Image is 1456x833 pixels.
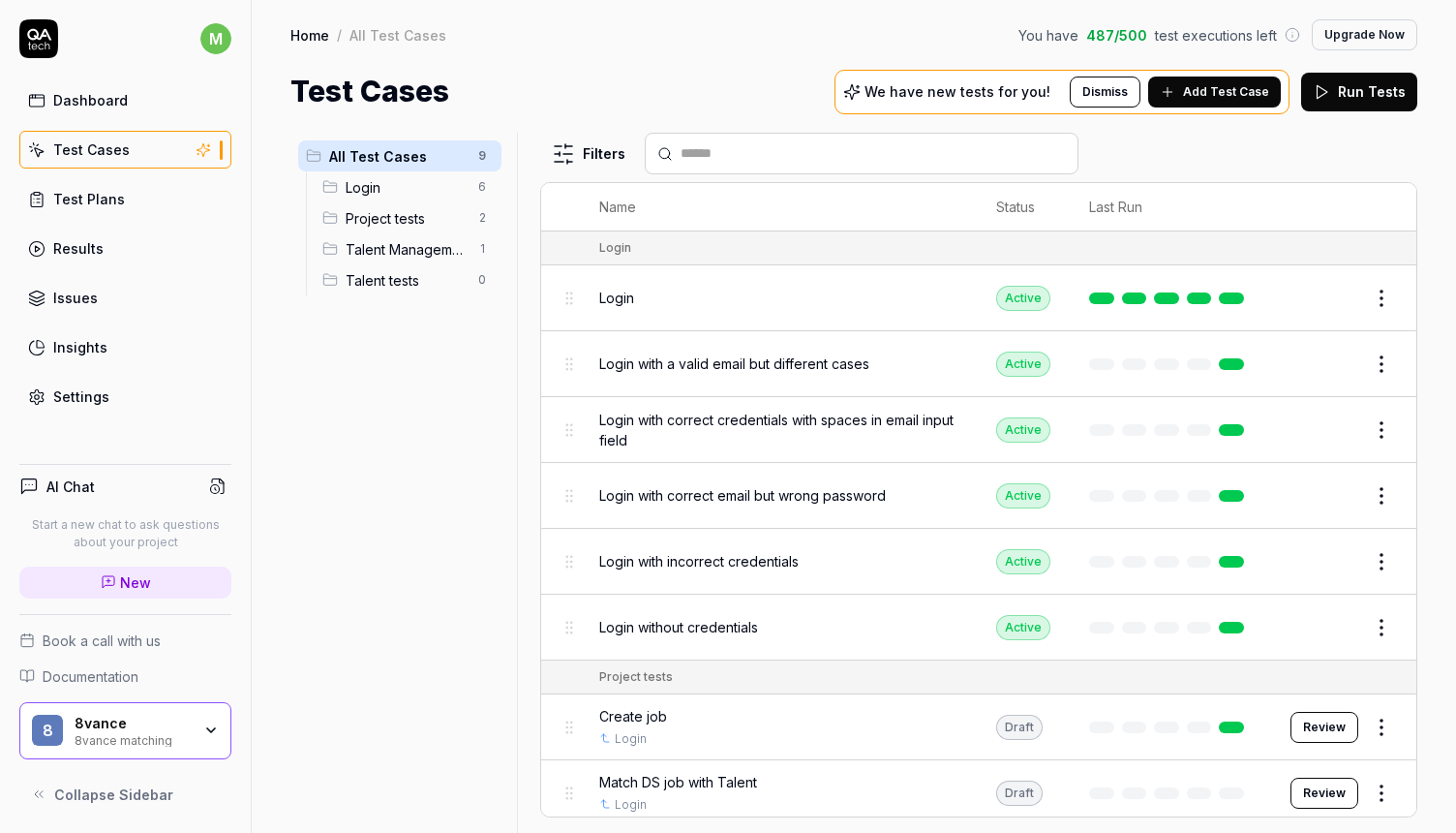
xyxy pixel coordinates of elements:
span: 0 [470,268,494,292]
tr: Match DS job with TalentLoginDraftReview [541,760,1416,826]
span: Documentation [43,666,138,687]
span: Login [346,177,467,198]
tr: Login with a valid email but different casesActive [541,331,1416,397]
div: Login [599,239,631,257]
div: Drag to reorderProject tests2 [315,202,501,233]
tr: Login with incorrect credentialsActive [541,529,1416,595]
tr: Create jobLoginDraftReview [541,694,1416,760]
button: Run Tests [1301,73,1417,111]
div: Drag to reorderTalent Management1 [315,233,501,264]
a: Book a call with us [19,631,231,651]
span: Collapse Sidebar [54,785,173,805]
div: Dashboard [53,90,128,110]
h4: AI Chat [46,477,95,497]
span: 9 [470,144,494,168]
a: Home [290,25,329,45]
button: Add Test Case [1148,77,1281,108]
div: Insights [53,337,107,357]
div: Active [996,352,1050,377]
div: Drag to reorderLogin6 [315,171,501,202]
span: You have [1018,25,1078,46]
a: Login [615,730,647,748]
span: All Test Cases [329,146,467,167]
span: 487 / 500 [1086,25,1147,46]
button: Filters [540,135,637,173]
a: New [19,567,231,599]
a: Issues [19,279,231,317]
div: Draft [996,715,1043,740]
span: Login with correct email but wrong password [599,485,886,506]
span: 1 [470,237,494,261]
div: Settings [53,386,109,407]
div: Results [53,238,104,259]
div: 8vance matching [75,731,191,747]
div: / [337,25,342,45]
div: All Test Cases [349,25,446,45]
a: Results [19,230,231,267]
div: Test Plans [53,189,125,209]
span: 8 [32,715,63,746]
div: Draft [996,781,1043,806]
a: Documentation [19,666,231,687]
tr: LoginActive [541,265,1416,331]
tr: Login with correct credentials with spaces in email input fieldActive [541,397,1416,463]
button: 88vance8vance matching [19,702,231,760]
h1: Test Cases [290,70,449,113]
span: Match DS job with Talent [599,772,757,792]
tr: Login without credentialsActive [541,595,1416,661]
div: Active [996,615,1050,640]
div: Active [996,549,1050,574]
span: New [120,572,151,593]
p: We have new tests for you! [864,85,1050,99]
button: Dismiss [1070,77,1140,108]
span: Project tests [346,208,467,229]
th: Name [580,183,977,231]
span: Login with correct credentials with spaces in email input field [599,410,957,450]
th: Last Run [1070,183,1271,231]
div: Project tests [599,668,673,686]
span: Add Test Case [1183,83,1269,101]
div: Drag to reorderTalent tests0 [315,264,501,295]
span: 2 [470,206,494,230]
span: Book a call with us [43,631,161,651]
a: Test Plans [19,180,231,218]
span: Login without credentials [599,617,758,637]
p: Start a new chat to ask questions about your project [19,516,231,551]
a: Login [615,796,647,814]
tr: Login with correct email but wrong passwordActive [541,463,1416,529]
div: Active [996,417,1050,443]
span: Login with incorrect credentials [599,551,799,571]
a: Insights [19,328,231,366]
a: Dashboard [19,81,231,119]
span: m [200,23,231,54]
th: Status [977,183,1070,231]
a: Settings [19,378,231,416]
button: Upgrade Now [1312,19,1417,50]
span: test executions left [1155,25,1277,46]
div: 8vance [75,715,191,732]
button: Review [1290,778,1358,809]
span: Talent Management [346,239,467,260]
button: Collapse Sidebar [19,775,231,814]
span: Login [599,288,634,308]
a: Test Cases [19,131,231,169]
span: 6 [470,175,494,199]
div: Issues [53,288,98,308]
div: Active [996,483,1050,509]
div: Active [996,286,1050,311]
button: Review [1290,712,1358,743]
button: m [200,19,231,58]
div: Test Cases [53,139,130,160]
span: Create job [599,706,667,726]
span: Talent tests [346,270,467,291]
span: Login with a valid email but different cases [599,354,869,374]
